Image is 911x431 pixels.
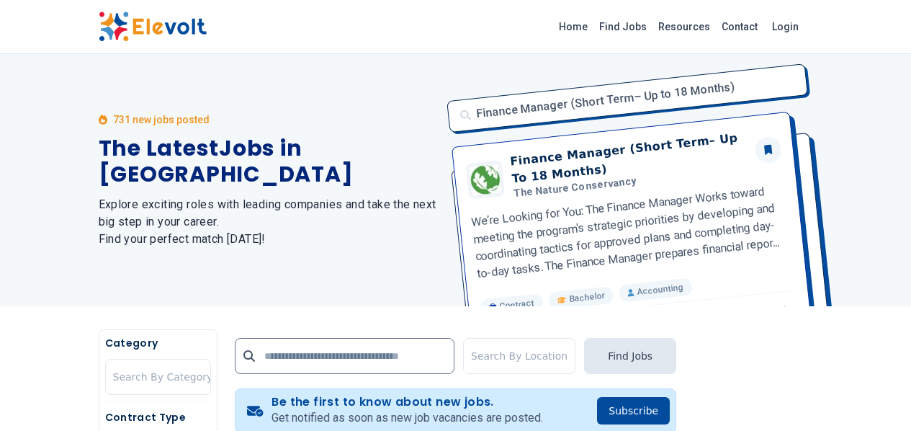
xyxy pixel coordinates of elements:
[99,135,439,187] h1: The Latest Jobs in [GEOGRAPHIC_DATA]
[597,397,670,425] button: Subscribe
[716,15,763,38] a: Contact
[553,15,593,38] a: Home
[105,336,211,350] h5: Category
[105,410,211,425] h5: Contract Type
[99,12,207,42] img: Elevolt
[763,12,807,41] a: Login
[652,15,716,38] a: Resources
[593,15,652,38] a: Find Jobs
[271,395,543,409] h4: Be the first to know about new jobs.
[584,338,676,374] button: Find Jobs
[99,196,439,248] h2: Explore exciting roles with leading companies and take the next big step in your career. Find you...
[113,112,210,127] p: 731 new jobs posted
[271,409,543,427] p: Get notified as soon as new job vacancies are posted.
